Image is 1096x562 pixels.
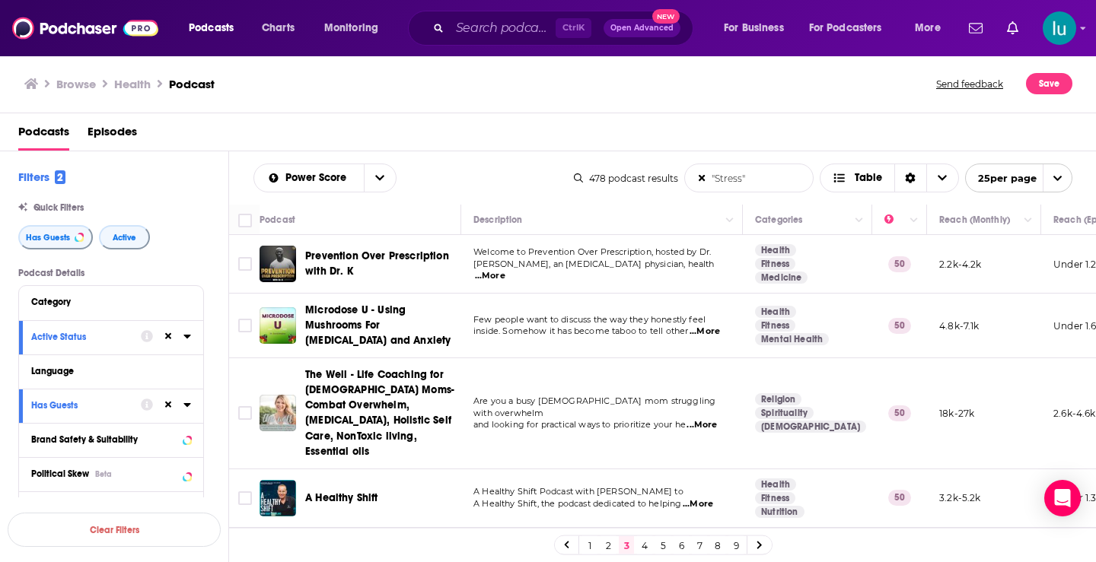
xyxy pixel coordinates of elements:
[674,536,689,554] a: 6
[31,366,181,376] div: Language
[939,258,982,271] p: 2.2k-4.2k
[619,536,634,554] a: 3
[473,498,681,509] span: A Healthy Shift, the podcast dedicated to helping
[254,173,364,183] button: open menu
[755,244,796,256] a: Health
[755,333,829,345] a: Mental Health
[963,15,989,41] a: Show notifications dropdown
[99,225,150,249] button: Active
[238,491,252,505] span: Toggle select row
[314,16,398,40] button: open menu
[473,486,683,497] span: A Healthy Shift Podcast with [PERSON_NAME] to
[888,256,911,271] p: 50
[687,419,717,431] span: ...More
[473,211,522,229] div: Description
[305,367,456,459] a: The Well - Life Coaching for [DEMOGRAPHIC_DATA] Moms- Combat Overwhelm, [MEDICAL_DATA], Holistic ...
[855,173,882,183] span: Table
[601,536,616,554] a: 2
[755,492,795,504] a: Fitness
[189,17,234,39] span: Podcasts
[305,303,451,347] span: Microdose U - Using Mushrooms For [MEDICAL_DATA] and Anxiety
[692,536,707,554] a: 7
[473,314,706,325] span: Few people want to discuss the way they honestly feel
[19,491,203,525] button: Show More
[364,164,396,192] button: open menu
[55,170,65,184] span: 2
[260,395,296,431] img: The Well - Life Coaching for Christian Moms- Combat Overwhelm, Stress Management, Holistic Self C...
[18,268,204,278] p: Podcast Details
[260,211,295,229] div: Podcast
[31,395,141,414] button: Has Guests
[905,211,923,230] button: Column Actions
[285,173,352,183] span: Power Score
[966,167,1037,190] span: 25 per page
[939,319,980,332] p: 4.8k-7.1k
[95,469,112,479] div: Beta
[31,464,191,483] button: Political SkewBeta
[1053,407,1096,420] p: 2.6k-4.6k
[894,164,926,192] div: Sort Direction
[755,478,796,491] a: Health
[473,246,711,257] span: Welcome to Prevention Over Prescription, hosted by Dr.
[31,327,141,346] button: Active Status
[655,536,671,554] a: 5
[473,395,715,418] span: Are you a busy [DEMOGRAPHIC_DATA] mom struggling with overwhelm
[710,536,725,554] a: 8
[637,536,652,554] a: 4
[31,297,181,307] div: Category
[31,400,131,411] div: Has Guests
[305,368,454,457] span: The Well - Life Coaching for [DEMOGRAPHIC_DATA] Moms- Combat Overwhelm, [MEDICAL_DATA], Holistic ...
[939,491,981,504] p: 3.2k-5.2k
[26,233,70,242] span: Has Guests
[1001,15,1024,41] a: Show notifications dropdown
[610,24,674,32] span: Open Advanced
[755,407,814,419] a: Spirituality
[260,246,296,282] img: Prevention Over Prescription with Dr. K
[238,406,252,420] span: Toggle select row
[728,536,744,554] a: 9
[473,259,715,269] span: [PERSON_NAME], an [MEDICAL_DATA] physician, health
[31,434,178,445] div: Brand Safety & Suitability
[473,419,686,430] span: and looking for practical ways to prioritize your he
[422,11,708,46] div: Search podcasts, credits, & more...
[604,19,680,37] button: Open AdvancedNew
[262,17,295,39] span: Charts
[888,318,911,333] p: 50
[755,506,804,518] a: Nutrition
[305,303,456,348] a: Microdose U - Using Mushrooms For [MEDICAL_DATA] and Anxiety
[713,16,803,40] button: open menu
[939,407,974,420] p: 18k-27k
[939,211,1010,229] div: Reach (Monthly)
[260,480,296,516] img: A Healthy Shift
[1043,11,1076,45] img: User Profile
[755,319,795,332] a: Fitness
[169,77,215,91] h3: Podcast
[556,18,591,38] span: Ctrl K
[755,421,866,433] a: [DEMOGRAPHIC_DATA]
[33,202,84,213] span: Quick Filters
[305,249,456,279] a: Prevention Over Prescription with Dr. K
[324,17,378,39] span: Monitoring
[799,16,904,40] button: open menu
[1044,480,1081,516] div: Open Intercom Messenger
[253,164,397,192] h2: Choose List sort
[12,14,158,43] a: Podchaser - Follow, Share and Rate Podcasts
[582,536,597,554] a: 1
[888,405,911,421] p: 50
[18,119,69,151] a: Podcasts
[820,164,959,192] h2: Choose View
[260,307,296,344] img: Microdose U - Using Mushrooms For Depression and Anxiety
[56,77,96,91] a: Browse
[18,225,93,249] button: Has Guests
[755,211,802,229] div: Categories
[31,332,131,342] div: Active Status
[18,170,65,184] h2: Filters
[178,16,253,40] button: open menu
[724,17,784,39] span: For Business
[113,233,136,242] span: Active
[755,393,801,405] a: Religion
[574,173,678,184] div: 478 podcast results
